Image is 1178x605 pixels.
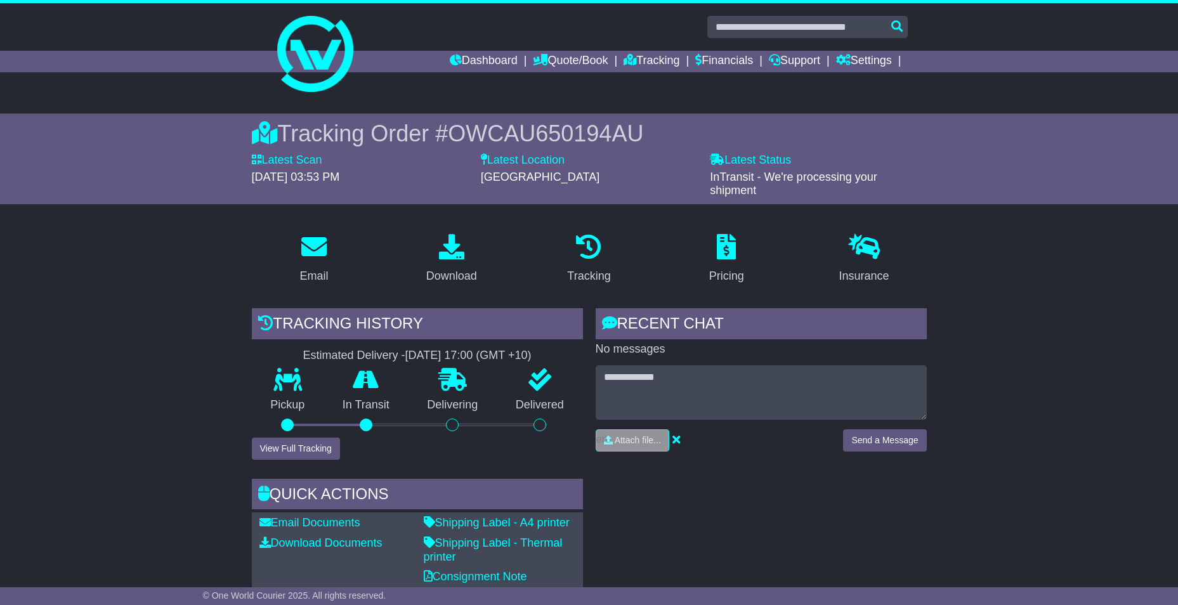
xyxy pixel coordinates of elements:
[695,51,753,72] a: Financials
[424,516,570,529] a: Shipping Label - A4 printer
[252,308,583,342] div: Tracking history
[291,230,336,289] a: Email
[596,308,927,342] div: RECENT CHAT
[836,51,892,72] a: Settings
[624,51,679,72] a: Tracking
[426,268,477,285] div: Download
[831,230,898,289] a: Insurance
[252,438,340,460] button: View Full Tracking
[259,516,360,529] a: Email Documents
[203,590,386,601] span: © One World Courier 2025. All rights reserved.
[559,230,618,289] a: Tracking
[252,398,324,412] p: Pickup
[769,51,820,72] a: Support
[252,171,340,183] span: [DATE] 03:53 PM
[324,398,409,412] p: In Transit
[481,153,565,167] label: Latest Location
[252,479,583,513] div: Quick Actions
[405,349,532,363] div: [DATE] 17:00 (GMT +10)
[448,120,643,146] span: OWCAU650194AU
[252,153,322,167] label: Latest Scan
[567,268,610,285] div: Tracking
[424,537,563,563] a: Shipping Label - Thermal printer
[839,268,889,285] div: Insurance
[418,230,485,289] a: Download
[710,153,791,167] label: Latest Status
[533,51,608,72] a: Quote/Book
[843,429,926,452] button: Send a Message
[299,268,328,285] div: Email
[481,171,599,183] span: [GEOGRAPHIC_DATA]
[596,342,927,356] p: No messages
[252,120,927,147] div: Tracking Order #
[409,398,497,412] p: Delivering
[497,398,583,412] p: Delivered
[259,537,383,549] a: Download Documents
[701,230,752,289] a: Pricing
[710,171,877,197] span: InTransit - We're processing your shipment
[424,570,527,583] a: Consignment Note
[709,268,744,285] div: Pricing
[450,51,518,72] a: Dashboard
[252,349,583,363] div: Estimated Delivery -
